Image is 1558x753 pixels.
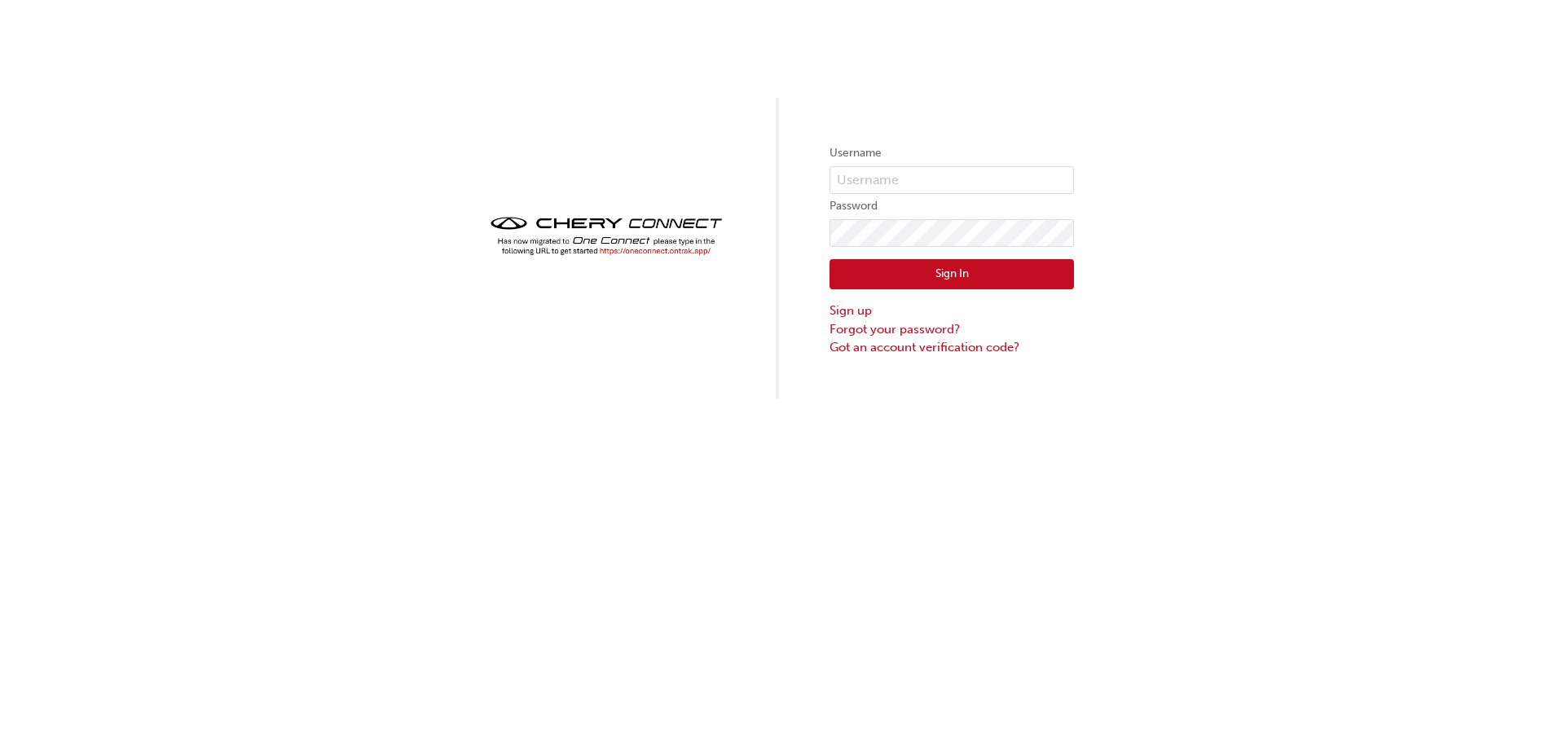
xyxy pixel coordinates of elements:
a: Forgot your password? [830,320,1074,339]
img: cheryconnect [484,212,728,260]
a: Got an account verification code? [830,338,1074,357]
a: Sign up [830,302,1074,320]
label: Username [830,143,1074,163]
label: Password [830,196,1074,216]
button: Sign In [830,259,1074,290]
input: Username [830,166,1074,194]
